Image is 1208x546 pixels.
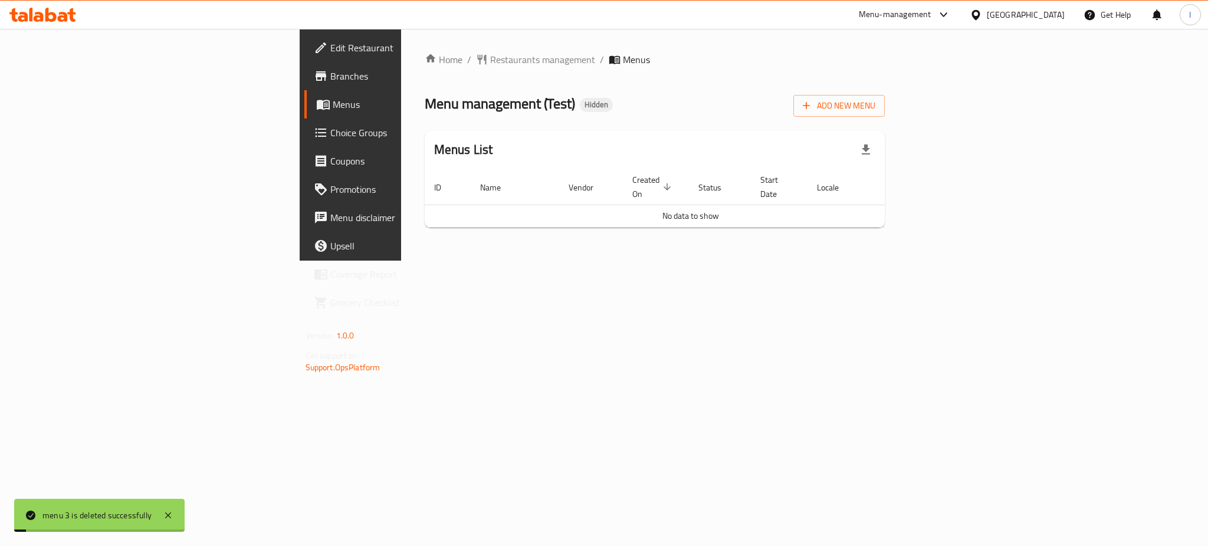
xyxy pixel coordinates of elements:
span: Created On [632,173,675,201]
a: Grocery Checklist [304,288,501,317]
span: No data to show [662,208,719,223]
div: [GEOGRAPHIC_DATA] [987,8,1065,21]
div: Export file [852,136,880,164]
li: / [600,52,604,67]
span: Hidden [580,100,613,110]
nav: breadcrumb [425,52,885,67]
span: ID [434,180,457,195]
span: 1.0.0 [336,328,354,343]
span: I [1189,8,1191,21]
a: Edit Restaurant [304,34,501,62]
span: Menus [623,52,650,67]
span: Status [698,180,737,195]
span: Grocery Checklist [330,295,492,310]
a: Restaurants management [476,52,595,67]
div: Menu-management [859,8,931,22]
span: Branches [330,69,492,83]
table: enhanced table [425,169,957,228]
button: Add New Menu [793,95,885,117]
h2: Menus List [434,141,493,159]
span: Coupons [330,154,492,168]
span: Name [480,180,516,195]
div: menu 3 is deleted successfully [42,509,152,522]
span: Menu management ( Test ) [425,90,575,117]
span: Get support on: [306,348,360,363]
th: Actions [868,169,957,205]
a: Menus [304,90,501,119]
a: Upsell [304,232,501,260]
span: Restaurants management [490,52,595,67]
a: Coverage Report [304,260,501,288]
div: Hidden [580,98,613,112]
a: Menu disclaimer [304,203,501,232]
span: Vendor [569,180,609,195]
a: Promotions [304,175,501,203]
a: Support.OpsPlatform [306,360,380,375]
a: Branches [304,62,501,90]
a: Choice Groups [304,119,501,147]
span: Version: [306,328,334,343]
span: Promotions [330,182,492,196]
span: Upsell [330,239,492,253]
span: Menus [333,97,492,111]
span: Coverage Report [330,267,492,281]
span: Menu disclaimer [330,210,492,225]
span: Choice Groups [330,126,492,140]
a: Coupons [304,147,501,175]
span: Locale [817,180,854,195]
span: Add New Menu [803,98,875,113]
span: Start Date [760,173,793,201]
span: Edit Restaurant [330,41,492,55]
